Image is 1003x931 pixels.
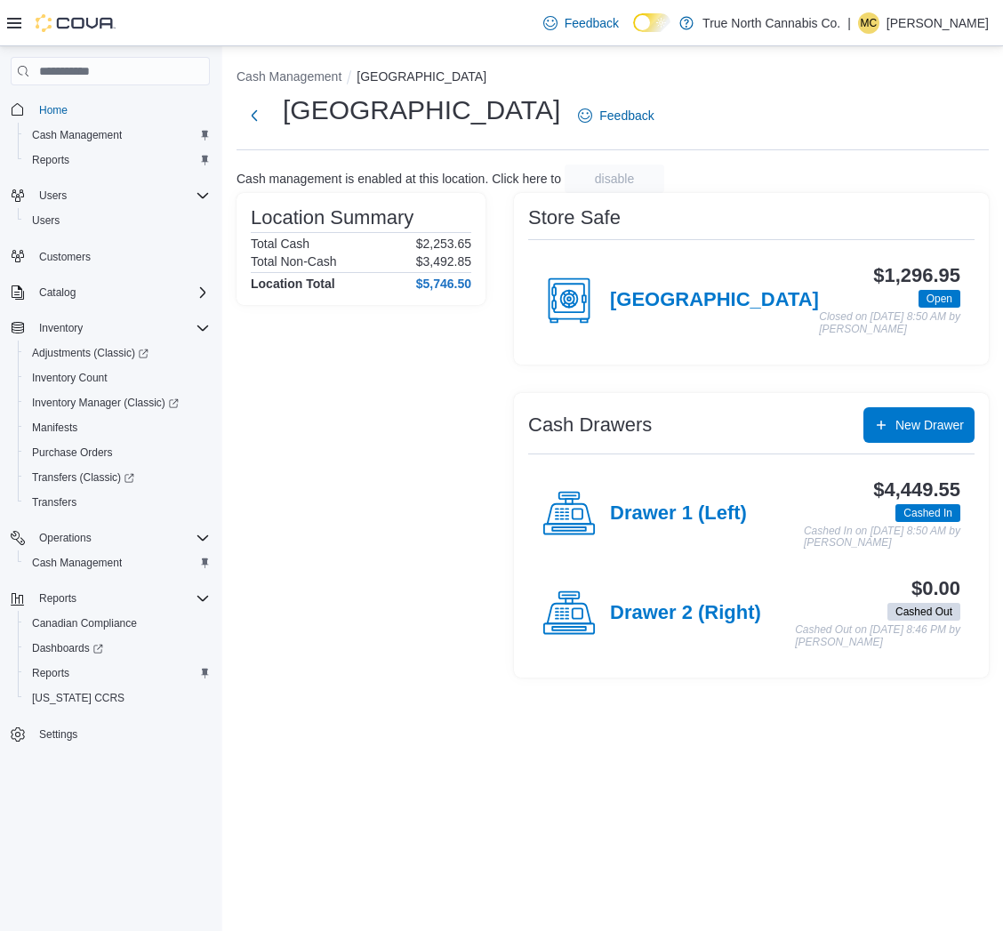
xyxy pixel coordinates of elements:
[32,185,74,206] button: Users
[4,280,217,305] button: Catalog
[565,165,664,193] button: disable
[887,12,989,34] p: [PERSON_NAME]
[25,417,84,438] a: Manifests
[237,98,272,133] button: Next
[237,69,341,84] button: Cash Management
[25,662,210,684] span: Reports
[25,687,132,709] a: [US_STATE] CCRS
[610,502,747,526] h4: Drawer 1 (Left)
[4,316,217,341] button: Inventory
[25,552,129,574] a: Cash Management
[32,470,134,485] span: Transfers (Classic)
[32,213,60,228] span: Users
[861,12,878,34] span: MC
[25,124,210,146] span: Cash Management
[32,421,77,435] span: Manifests
[804,526,960,550] p: Cashed In on [DATE] 8:50 AM by [PERSON_NAME]
[32,724,84,745] a: Settings
[858,12,879,34] div: Meghan Creelman
[32,317,210,339] span: Inventory
[25,492,210,513] span: Transfers
[25,392,210,413] span: Inventory Manager (Classic)
[927,291,952,307] span: Open
[610,602,761,625] h4: Drawer 2 (Right)
[25,367,210,389] span: Inventory Count
[18,341,217,365] a: Adjustments (Classic)
[25,149,76,171] a: Reports
[25,552,210,574] span: Cash Management
[887,603,960,621] span: Cashed Out
[25,687,210,709] span: Washington CCRS
[903,505,952,521] span: Cashed In
[18,661,217,686] button: Reports
[32,396,179,410] span: Inventory Manager (Classic)
[895,604,952,620] span: Cashed Out
[25,613,210,634] span: Canadian Compliance
[32,128,122,142] span: Cash Management
[32,246,98,268] a: Customers
[18,365,217,390] button: Inventory Count
[595,170,634,188] span: disable
[25,638,210,659] span: Dashboards
[4,244,217,269] button: Customers
[32,641,103,655] span: Dashboards
[32,691,124,705] span: [US_STATE] CCRS
[25,492,84,513] a: Transfers
[32,616,137,630] span: Canadian Compliance
[25,342,210,364] span: Adjustments (Classic)
[32,588,84,609] button: Reports
[25,442,210,463] span: Purchase Orders
[18,415,217,440] button: Manifests
[919,290,960,308] span: Open
[416,254,471,269] p: $3,492.85
[39,727,77,742] span: Settings
[25,613,144,634] a: Canadian Compliance
[39,250,91,264] span: Customers
[4,526,217,550] button: Operations
[32,245,210,268] span: Customers
[32,346,148,360] span: Adjustments (Classic)
[32,495,76,510] span: Transfers
[18,465,217,490] a: Transfers (Classic)
[32,723,210,745] span: Settings
[357,69,486,84] button: [GEOGRAPHIC_DATA]
[633,32,634,33] span: Dark Mode
[4,96,217,122] button: Home
[251,277,335,291] h4: Location Total
[251,237,309,251] h6: Total Cash
[18,550,217,575] button: Cash Management
[32,185,210,206] span: Users
[863,407,975,443] button: New Drawer
[4,183,217,208] button: Users
[536,5,626,41] a: Feedback
[847,12,851,34] p: |
[25,210,210,231] span: Users
[251,207,413,229] h3: Location Summary
[25,467,210,488] span: Transfers (Classic)
[528,414,652,436] h3: Cash Drawers
[32,282,210,303] span: Catalog
[39,531,92,545] span: Operations
[873,265,960,286] h3: $1,296.95
[819,311,960,335] p: Closed on [DATE] 8:50 AM by [PERSON_NAME]
[416,277,471,291] h4: $5,746.50
[283,92,560,128] h1: [GEOGRAPHIC_DATA]
[18,123,217,148] button: Cash Management
[32,588,210,609] span: Reports
[528,207,621,229] h3: Store Safe
[702,12,840,34] p: True North Cannabis Co.
[911,578,960,599] h3: $0.00
[610,289,819,312] h4: [GEOGRAPHIC_DATA]
[18,390,217,415] a: Inventory Manager (Classic)
[32,445,113,460] span: Purchase Orders
[39,189,67,203] span: Users
[25,417,210,438] span: Manifests
[39,285,76,300] span: Catalog
[25,210,67,231] a: Users
[25,638,110,659] a: Dashboards
[25,367,115,389] a: Inventory Count
[571,98,661,133] a: Feedback
[25,149,210,171] span: Reports
[25,442,120,463] a: Purchase Orders
[18,490,217,515] button: Transfers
